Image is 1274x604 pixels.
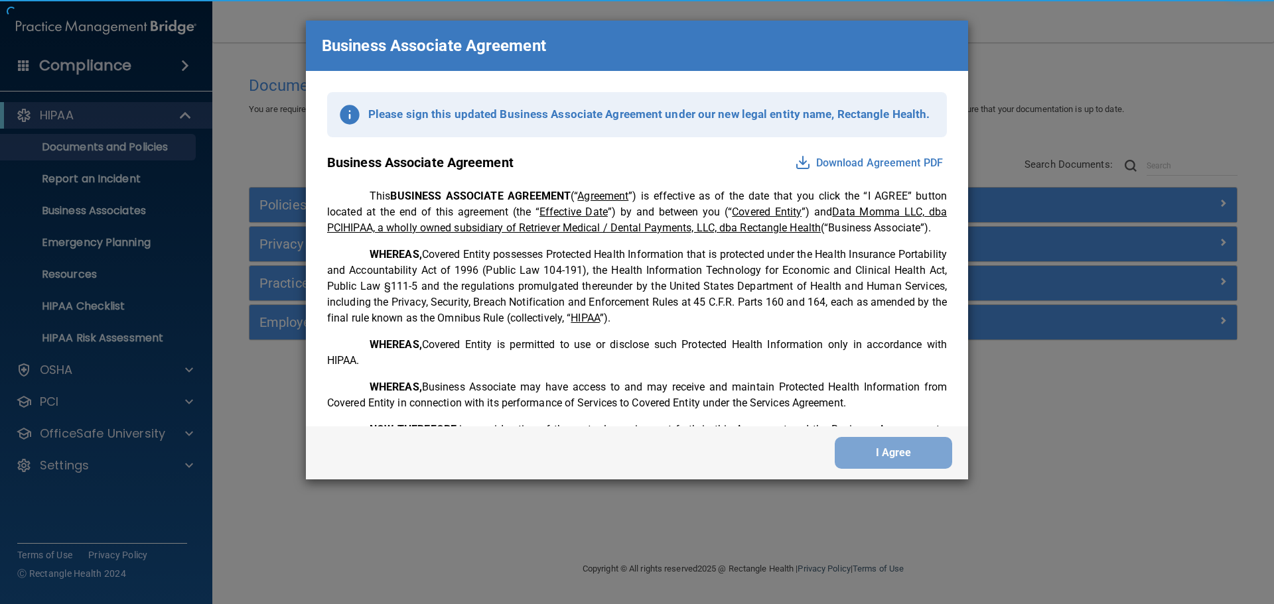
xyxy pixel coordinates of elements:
[539,206,608,218] u: Effective Date
[327,337,947,369] p: Covered Entity is permitted to use or disclose such Protected Health Information only in accordan...
[390,190,571,202] span: BUSINESS ASSOCIATE AGREEMENT
[327,379,947,411] p: Business Associate may have access to and may receive and maintain Protected Health Information f...
[327,247,947,326] p: Covered Entity possesses Protected Health Information that is protected under the Health Insuranc...
[370,423,459,436] span: NOW THEREFORE,
[835,437,952,469] button: I Agree
[370,338,422,351] span: WHEREAS,
[577,190,628,202] u: Agreement
[732,206,802,218] u: Covered Entity
[327,206,947,234] u: Data Momma LLC, dba PCIHIPAA, a wholly owned subsidiary of Retriever Medical / Dental Payments, L...
[368,104,930,125] p: Please sign this updated Business Associate Agreement under our new legal entity name, Rectangle ...
[327,422,947,469] p: in consideration of the mutual promises set forth in this Agreement and the Business Arrangements...
[370,381,422,393] span: WHEREAS,
[327,151,514,175] p: Business Associate Agreement
[370,248,422,261] span: WHEREAS,
[322,31,546,60] p: Business Associate Agreement
[327,188,947,236] p: This (“ ”) is effective as of the date that you click the “I AGREE” button located at the end of ...
[571,312,600,324] u: HIPAA
[791,152,947,174] button: Download Agreement PDF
